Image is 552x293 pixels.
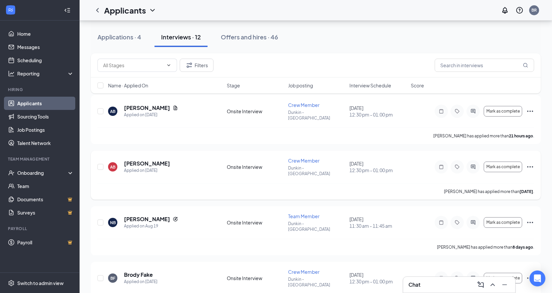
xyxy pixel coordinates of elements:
button: ChevronUp [487,279,498,290]
a: PayrollCrown [17,236,74,249]
svg: Minimize [501,281,509,289]
a: Scheduling [17,54,74,67]
div: Switch to admin view [17,280,64,286]
h5: Brody Fake [124,271,153,278]
div: Team Management [8,156,73,162]
span: Job posting [288,82,313,89]
svg: UserCheck [8,170,15,176]
div: [DATE] [349,216,407,229]
a: Sourcing Tools [17,110,74,123]
a: Talent Network [17,136,74,150]
svg: Ellipses [526,274,534,282]
svg: Tag [453,109,461,114]
svg: Settings [8,280,15,286]
svg: ChevronUp [489,281,497,289]
span: 11:30 am - 11:45 am [349,222,407,229]
a: SurveysCrown [17,206,74,219]
h3: Chat [408,281,420,288]
svg: Note [437,275,445,281]
button: Mark as complete [484,273,522,283]
span: Name · Applied On [108,82,148,89]
div: Onsite Interview [227,275,284,281]
svg: ChevronDown [149,6,156,14]
p: Dunkin - [GEOGRAPHIC_DATA] [288,276,345,288]
div: Payroll [8,226,73,231]
p: [PERSON_NAME] has applied more than . [444,189,534,194]
svg: ActiveChat [469,220,477,225]
div: Applied on [DATE] [124,278,157,285]
svg: WorkstreamLogo [7,7,14,13]
span: Interview Schedule [349,82,391,89]
button: Mark as complete [484,217,522,228]
div: Offers and hires · 46 [221,33,278,41]
b: 8 days ago [513,245,533,250]
span: Crew Member [288,158,320,164]
svg: Ellipses [526,107,534,115]
svg: ComposeMessage [477,281,485,289]
a: Messages [17,40,74,54]
svg: MagnifyingGlass [523,63,528,68]
span: Team Member [288,213,320,219]
a: Home [17,27,74,40]
input: All Stages [103,62,163,69]
span: Stage [227,82,240,89]
span: Crew Member [288,102,320,108]
a: Applicants [17,97,74,110]
button: Filter Filters [180,59,214,72]
div: AB [110,109,115,114]
button: Mark as complete [484,162,522,172]
p: Dunkin - [GEOGRAPHIC_DATA] [288,165,345,176]
h5: [PERSON_NAME] [124,104,170,112]
svg: ActiveChat [469,275,477,281]
div: Interviews · 12 [161,33,201,41]
svg: ActiveChat [469,164,477,170]
svg: ChevronDown [166,63,171,68]
button: Minimize [499,279,510,290]
span: Mark as complete [486,220,520,225]
p: Dunkin - [GEOGRAPHIC_DATA] [288,221,345,232]
svg: Collapse [64,7,71,14]
svg: Reapply [173,217,178,222]
b: [DATE] [520,189,533,194]
div: Applied on Aug 19 [124,223,178,229]
svg: Filter [185,61,193,69]
div: Onsite Interview [227,108,284,115]
svg: Analysis [8,70,15,77]
p: [PERSON_NAME] has applied more than . [437,244,534,250]
span: Crew Member [288,269,320,275]
span: Score [411,82,424,89]
svg: Tag [453,275,461,281]
div: BF [110,275,115,281]
span: Mark as complete [486,276,520,280]
svg: Ellipses [526,219,534,226]
h5: [PERSON_NAME] [124,216,170,223]
svg: ChevronLeft [93,6,101,14]
div: Hiring [8,87,73,92]
svg: Note [437,109,445,114]
div: BR [531,7,537,13]
a: DocumentsCrown [17,193,74,206]
div: Applications · 4 [97,33,141,41]
div: AB [110,164,115,170]
svg: QuestionInfo [516,6,523,14]
b: 21 hours ago [509,133,533,138]
span: 12:30 pm - 01:00 pm [349,111,407,118]
svg: ActiveChat [469,109,477,114]
div: Onsite Interview [227,164,284,170]
svg: Document [173,105,178,111]
button: Mark as complete [484,106,522,117]
svg: Notifications [501,6,509,14]
input: Search in interviews [435,59,534,72]
h5: [PERSON_NAME] [124,160,170,167]
div: Applied on [DATE] [124,167,170,174]
svg: Tag [453,220,461,225]
span: 12:30 pm - 01:00 pm [349,167,407,173]
div: Applied on [DATE] [124,112,178,118]
a: Team [17,179,74,193]
h1: Applicants [104,5,146,16]
span: 12:30 pm - 01:00 pm [349,278,407,285]
span: Mark as complete [486,109,520,114]
p: [PERSON_NAME] has applied more than . [433,133,534,139]
div: [DATE] [349,160,407,173]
